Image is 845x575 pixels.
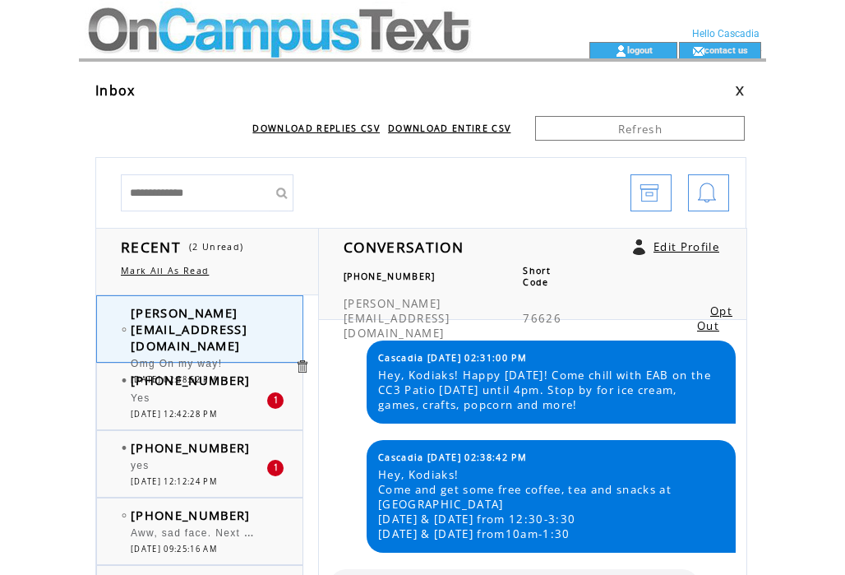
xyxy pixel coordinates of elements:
a: DOWNLOAD ENTIRE CSV [388,123,510,134]
span: Cascadia [DATE] 02:38:42 PM [378,452,527,463]
span: (2 Unread) [189,241,243,253]
span: Cascadia [DATE] 02:31:00 PM [378,352,527,364]
span: [DATE] 12:12:24 PM [131,476,217,487]
img: bell.png [697,175,717,212]
span: Yes [131,392,150,404]
a: Click to edit user profile [633,239,645,255]
span: [PHONE_NUMBER] [344,271,436,282]
span: 76626 [523,311,561,326]
img: archive.png [640,175,659,212]
span: [PHONE_NUMBER] [131,507,251,523]
span: RECENT [121,237,181,257]
div: 1 [267,392,284,409]
a: Mark All As Read [121,265,209,276]
img: contact_us_icon.gif [692,44,704,58]
a: Refresh [535,116,745,141]
span: [DATE] 12:42:28 PM [131,409,217,420]
span: Hey, Kodiaks! Come and get some free coffee, tea and snacks at [GEOGRAPHIC_DATA] [DATE] & [DATE] ... [378,467,723,541]
span: yes [131,460,150,471]
span: Hey, Kodiaks! Happy [DATE]! Come chill with EAB on the CC3 Patio [DATE] until 4pm. Stop by for ic... [378,368,723,412]
a: DOWNLOAD REPLIES CSV [252,123,380,134]
a: Click to delete these messgaes [294,359,310,374]
img: bulletEmpty.png [122,327,127,332]
input: Submit [269,174,293,211]
a: contact us [704,44,748,55]
img: bulletFull.png [122,378,127,383]
span: Omg On my way! [131,358,222,369]
span: [PHONE_NUMBER] [131,439,251,456]
span: [PERSON_NAME] [EMAIL_ADDRESS][DOMAIN_NAME] [344,296,450,341]
span: [PERSON_NAME] [EMAIL_ADDRESS][DOMAIN_NAME] [131,304,247,354]
span: [PHONE_NUMBER] [131,372,251,388]
div: 1 [267,460,284,476]
span: Hello Cascadia [692,28,760,39]
img: bulletFull.png [122,446,127,450]
a: logout [627,44,653,55]
span: Inbox [95,81,136,100]
span: CONVERSATION [344,237,464,257]
img: account_icon.gif [615,44,627,58]
span: [DATE] 09:25:16 AM [131,544,217,554]
span: Aww, sad face. Next time! [131,523,271,540]
a: Edit Profile [653,239,719,254]
a: Opt Out [697,304,732,333]
span: Short Code [523,265,551,288]
img: bulletEmpty.png [122,513,127,517]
